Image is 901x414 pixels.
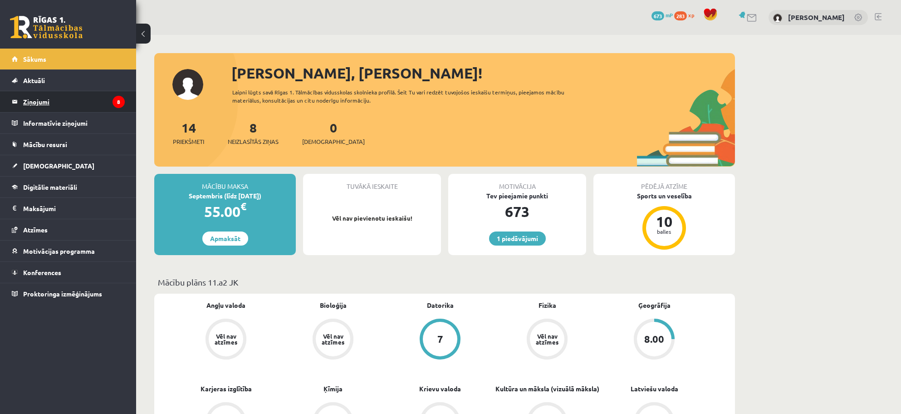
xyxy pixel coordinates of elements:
a: Vēl nav atzīmes [172,319,279,361]
a: Krievu valoda [419,384,461,394]
span: Neizlasītās ziņas [228,137,279,146]
div: Pēdējā atzīme [593,174,735,191]
span: Mācību resursi [23,140,67,148]
a: 7 [387,319,494,361]
a: 8Neizlasītās ziņas [228,119,279,146]
span: 283 [674,11,687,20]
a: Ģeogrāfija [638,301,671,310]
a: Aktuāli [12,70,125,91]
div: balles [651,229,678,234]
a: Apmaksāt [202,232,248,246]
div: Mācību maksa [154,174,296,191]
a: 673 mP [651,11,673,19]
a: Maksājumi [12,198,125,219]
span: Atzīmes [23,226,48,234]
a: 0[DEMOGRAPHIC_DATA] [302,119,365,146]
a: Konferences [12,262,125,283]
a: Informatīvie ziņojumi [12,113,125,133]
a: Ķīmija [323,384,343,394]
a: Kultūra un māksla (vizuālā māksla) [495,384,599,394]
div: 7 [437,334,443,344]
div: 10 [651,214,678,229]
a: Sports un veselība 10 balles [593,191,735,251]
a: Mācību resursi [12,134,125,155]
p: Vēl nav pievienotu ieskaišu! [308,214,436,223]
a: 14Priekšmeti [173,119,204,146]
div: 8.00 [644,334,664,344]
a: Angļu valoda [206,301,245,310]
span: mP [666,11,673,19]
div: Motivācija [448,174,586,191]
div: Septembris (līdz [DATE]) [154,191,296,201]
div: [PERSON_NAME], [PERSON_NAME]! [231,62,735,84]
a: [PERSON_NAME] [788,13,845,22]
i: 8 [113,96,125,108]
a: Karjeras izglītība [201,384,252,394]
a: Latviešu valoda [631,384,678,394]
div: Vēl nav atzīmes [320,333,346,345]
a: Motivācijas programma [12,241,125,261]
legend: Ziņojumi [23,91,125,112]
a: Fizika [539,301,556,310]
span: Motivācijas programma [23,247,95,255]
div: Vēl nav atzīmes [213,333,239,345]
span: Sākums [23,55,46,63]
span: Digitālie materiāli [23,183,77,191]
a: 1 piedāvājumi [489,232,546,246]
div: Vēl nav atzīmes [534,333,560,345]
a: Bioloģija [320,301,347,310]
legend: Maksājumi [23,198,125,219]
a: Digitālie materiāli [12,177,125,197]
span: [DEMOGRAPHIC_DATA] [23,162,94,170]
a: Rīgas 1. Tālmācības vidusskola [10,16,83,39]
a: Ziņojumi8 [12,91,125,112]
div: 55.00 [154,201,296,222]
a: Vēl nav atzīmes [279,319,387,361]
span: € [240,200,246,213]
div: Laipni lūgts savā Rīgas 1. Tālmācības vidusskolas skolnieka profilā. Šeit Tu vari redzēt tuvojošo... [232,88,581,104]
a: Datorika [427,301,454,310]
a: Proktoringa izmēģinājums [12,283,125,304]
div: Tuvākā ieskaite [303,174,441,191]
span: Aktuāli [23,76,45,84]
span: Proktoringa izmēģinājums [23,290,102,298]
a: [DEMOGRAPHIC_DATA] [12,155,125,176]
a: Vēl nav atzīmes [494,319,601,361]
a: 8.00 [601,319,708,361]
legend: Informatīvie ziņojumi [23,113,125,133]
span: Konferences [23,268,61,276]
a: Sākums [12,49,125,69]
span: [DEMOGRAPHIC_DATA] [302,137,365,146]
div: 673 [448,201,586,222]
span: 673 [651,11,664,20]
a: 283 xp [674,11,699,19]
div: Sports un veselība [593,191,735,201]
div: Tev pieejamie punkti [448,191,586,201]
span: Priekšmeti [173,137,204,146]
span: xp [688,11,694,19]
img: Adelina Lačinova [773,14,782,23]
a: Atzīmes [12,219,125,240]
p: Mācību plāns 11.a2 JK [158,276,731,288]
